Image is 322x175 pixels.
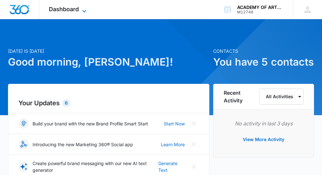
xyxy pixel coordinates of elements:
button: Close [189,118,199,129]
div: account name [237,5,284,10]
h2: Your Updates [19,98,199,108]
h6: Recent Activity [224,89,257,104]
p: Build your brand with the new Brand Profile Smart Start [33,120,148,127]
p: [DATE] is [DATE] [8,48,209,54]
h1: Good morning, [PERSON_NAME]! [8,54,209,70]
span: Dashboard [49,6,79,12]
button: View More Activity [236,132,291,147]
div: 6 [62,99,70,107]
button: Close [189,139,199,149]
p: Create powerful brand messaging with our new AI text generator [33,160,158,173]
a: Start Now [164,120,185,127]
p: Contacts [213,48,314,54]
a: Learn More [161,141,185,148]
button: All Activities [259,89,303,105]
p: No activity in last 3 days [224,120,303,127]
div: account id [237,10,284,14]
button: Close [189,162,199,172]
a: Generate Text [158,160,185,173]
p: Introducing the new Marketing 360® Social app [33,141,133,148]
h1: You have 5 contacts [213,54,314,70]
